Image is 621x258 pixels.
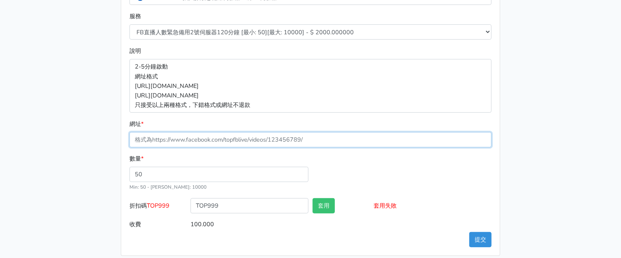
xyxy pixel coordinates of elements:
label: 折扣碼 [127,198,188,217]
small: Min: 50 - [PERSON_NAME]: 10000 [129,184,207,190]
span: TOP999 [147,201,169,210]
label: 收費 [127,217,188,232]
button: 套用 [313,198,335,213]
p: 2-5分鐘啟動 網址格式 [URL][DOMAIN_NAME] [URL][DOMAIN_NAME] 只接受以上兩種格式，下錯格式或網址不退款 [129,59,492,112]
label: 網址 [129,119,143,129]
button: 提交 [469,232,492,247]
label: 數量 [129,154,143,163]
input: 格式為https://www.facebook.com/topfblive/videos/123456789/ [129,132,492,147]
label: 服務 [129,12,141,21]
label: 說明 [129,46,141,56]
